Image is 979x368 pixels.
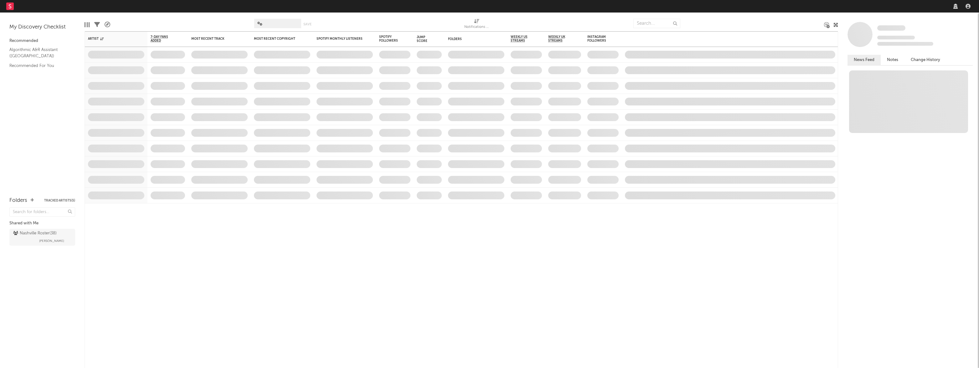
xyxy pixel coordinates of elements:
[9,207,75,217] input: Search for folders...
[44,199,75,202] button: Tracked Artists(5)
[9,220,75,227] div: Shared with Me
[448,37,495,41] div: Folders
[191,37,238,41] div: Most Recent Track
[105,16,110,34] div: A&R Pipeline
[9,46,69,59] a: Algorithmic A&R Assistant ([GEOGRAPHIC_DATA])
[317,37,363,41] div: Spotify Monthly Listeners
[848,55,881,65] button: News Feed
[877,25,905,31] a: Some Artist
[85,16,90,34] div: Edit Columns
[587,35,609,43] div: Instagram Followers
[303,23,312,26] button: Save
[633,19,680,28] input: Search...
[548,35,572,43] span: Weekly UK Streams
[151,35,176,43] span: 7-Day Fans Added
[39,237,64,245] span: [PERSON_NAME]
[881,55,904,65] button: Notes
[94,16,100,34] div: Filters
[904,55,946,65] button: Change History
[9,23,75,31] div: My Discovery Checklist
[13,230,57,237] div: Nashville Roster ( 38 )
[379,35,401,43] div: Spotify Followers
[254,37,301,41] div: Most Recent Copyright
[417,35,432,43] div: Jump Score
[511,35,533,43] span: Weekly US Streams
[88,37,135,41] div: Artist
[9,229,75,246] a: Nashville Roster(38)[PERSON_NAME]
[9,37,75,45] div: Recommended
[877,42,933,46] span: 0 fans last week
[877,36,915,39] span: Tracking Since: [DATE]
[9,197,27,204] div: Folders
[9,62,69,69] a: Recommended For You
[464,23,489,31] div: Notifications (Artist)
[464,16,489,34] div: Notifications (Artist)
